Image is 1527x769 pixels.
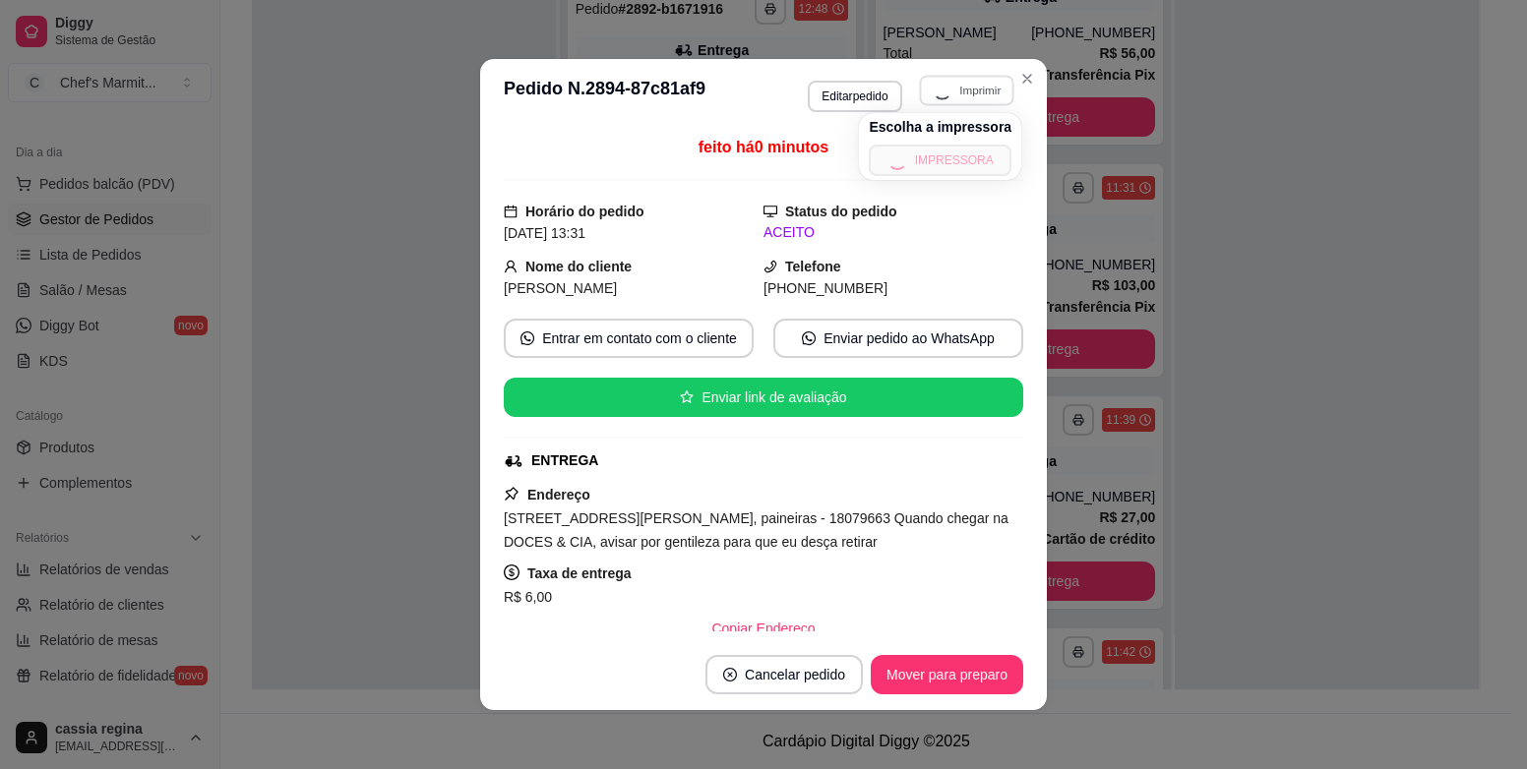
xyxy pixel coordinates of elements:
[773,319,1023,358] button: whats-appEnviar pedido ao WhatsApp
[699,139,828,155] span: feito há 0 minutos
[504,260,518,273] span: user
[808,81,901,112] button: Editarpedido
[525,204,644,219] strong: Horário do pedido
[504,510,1008,550] span: [STREET_ADDRESS][PERSON_NAME], paineiras - 18079663 Quando chegar na DOCES & CIA, avisar por gent...
[525,259,632,274] strong: Nome do cliente
[531,450,598,471] div: ENTREGA
[504,75,705,112] h3: Pedido N. 2894-87c81af9
[763,260,777,273] span: phone
[871,655,1023,694] button: Mover para preparo
[785,259,841,274] strong: Telefone
[504,378,1023,417] button: starEnviar link de avaliação
[504,280,617,296] span: [PERSON_NAME]
[869,117,1011,137] h4: Escolha a impressora
[680,390,694,404] span: star
[504,225,585,241] span: [DATE] 13:31
[520,331,534,345] span: whats-app
[504,564,519,580] span: dollar
[763,280,887,296] span: [PHONE_NUMBER]
[802,331,816,345] span: whats-app
[527,565,632,581] strong: Taxa de entrega
[504,319,754,358] button: whats-appEntrar em contato com o cliente
[504,205,518,218] span: calendar
[527,487,590,503] strong: Endereço
[705,655,863,694] button: close-circleCancelar pedido
[763,222,1023,243] div: ACEITO
[696,609,830,648] button: Copiar Endereço
[1011,63,1043,94] button: Close
[785,204,897,219] strong: Status do pedido
[723,668,737,681] span: close-circle
[504,589,552,605] span: R$ 6,00
[504,486,519,502] span: pushpin
[763,205,777,218] span: desktop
